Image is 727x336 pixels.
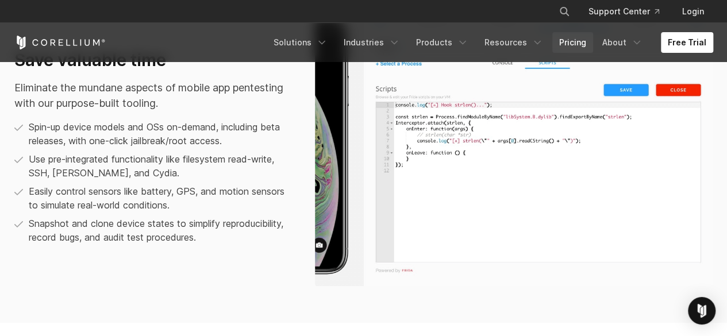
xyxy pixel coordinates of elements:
div: Navigation Menu [545,1,713,22]
a: Industries [337,32,407,53]
a: Resources [478,32,550,53]
a: Pricing [552,32,593,53]
p: Spin-up device models and OSs on-demand, including beta releases, with one-click jailbreak/root a... [29,120,292,148]
a: Products [409,32,475,53]
img: Screenshot of Corellium's Frida in scripts. [315,17,713,286]
a: About [595,32,649,53]
a: Corellium Home [14,36,106,49]
a: Login [673,1,713,22]
a: Solutions [267,32,334,53]
a: Support Center [579,1,668,22]
p: Snapshot and clone device states to simplify reproducibility, record bugs, and audit test procedu... [29,217,292,244]
div: Navigation Menu [267,32,713,53]
p: Eliminate the mundane aspects of mobile app pentesting with our purpose-built tooling. [14,80,292,111]
div: Open Intercom Messenger [688,297,716,325]
p: Use pre-integrated functionality like filesystem read-write, SSH, [PERSON_NAME], and Cydia. [29,152,292,180]
p: Easily control sensors like battery, GPS, and motion sensors to simulate real-world conditions. [29,184,292,212]
a: Free Trial [661,32,713,53]
button: Search [554,1,575,22]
